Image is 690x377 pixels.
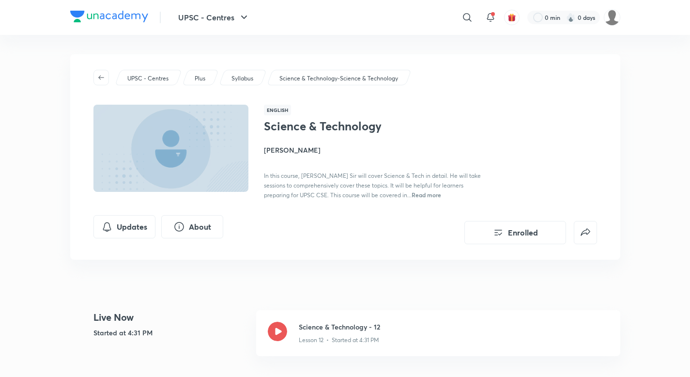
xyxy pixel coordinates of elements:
img: Thumbnail [92,104,249,193]
a: Science & Technology-Science & Technology [277,74,399,83]
p: Syllabus [231,74,253,83]
p: Lesson 12 • Started at 4:31 PM [299,336,379,345]
a: UPSC - Centres [125,74,170,83]
button: About [161,215,223,238]
h5: Started at 4:31 PM [93,328,248,338]
a: Science & Technology - 12Lesson 12 • Started at 4:31 PM [256,310,620,368]
button: UPSC - Centres [172,8,256,27]
img: streak [566,13,576,22]
a: Syllabus [230,74,255,83]
span: English [264,105,291,115]
h4: [PERSON_NAME] [264,145,481,155]
p: UPSC - Centres [127,74,169,83]
a: Plus [193,74,207,83]
button: Updates [93,215,155,238]
img: Vikas Mishra [604,9,620,26]
img: Company Logo [70,11,148,22]
button: Enrolled [464,221,566,244]
img: avatar [507,13,516,22]
button: false [574,221,597,244]
button: avatar [504,10,520,25]
span: Read more [412,191,441,199]
h3: Science & Technology - 12 [299,322,609,332]
a: Company Logo [70,11,148,25]
p: Plus [195,74,205,83]
p: Science & Technology-Science & Technology [279,74,398,83]
h4: Live Now [93,310,248,325]
h1: Science & Technology [264,119,422,133]
span: In this course, [PERSON_NAME] Sir will cover Science & Tech in detail. He will take sessions to c... [264,172,481,199]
